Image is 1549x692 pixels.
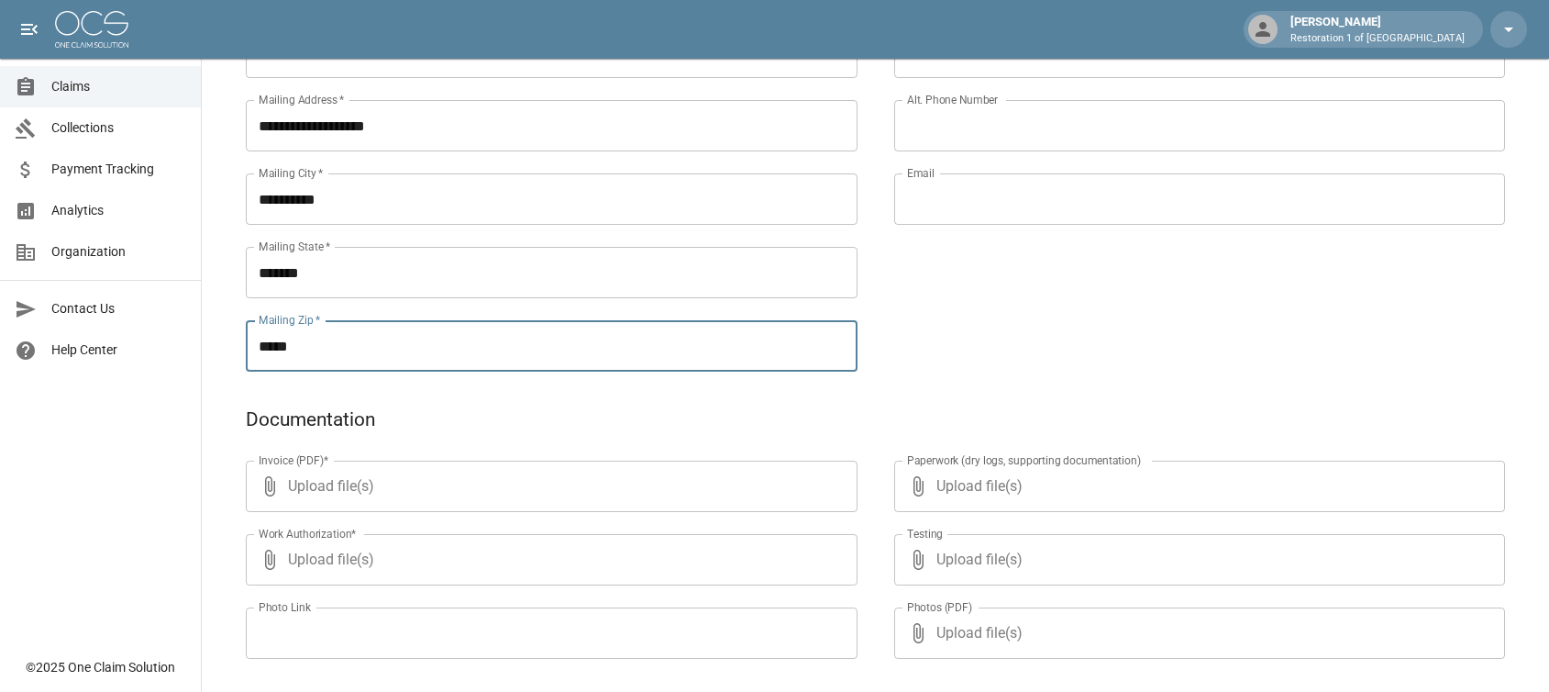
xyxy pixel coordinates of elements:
[907,599,972,615] label: Photos (PDF)
[51,77,186,96] span: Claims
[259,312,321,328] label: Mailing Zip
[51,299,186,318] span: Contact Us
[51,160,186,179] span: Payment Tracking
[259,526,357,541] label: Work Authorization*
[907,165,935,181] label: Email
[259,452,329,468] label: Invoice (PDF)*
[1290,31,1465,47] p: Restoration 1 of [GEOGRAPHIC_DATA]
[26,658,175,676] div: © 2025 One Claim Solution
[259,239,330,254] label: Mailing State
[907,526,943,541] label: Testing
[51,340,186,360] span: Help Center
[259,599,311,615] label: Photo Link
[11,11,48,48] button: open drawer
[51,242,186,262] span: Organization
[51,201,186,220] span: Analytics
[936,608,1456,659] span: Upload file(s)
[936,534,1456,586] span: Upload file(s)
[907,452,1141,468] label: Paperwork (dry logs, supporting documentation)
[288,534,808,586] span: Upload file(s)
[55,11,128,48] img: ocs-logo-white-transparent.png
[907,92,998,107] label: Alt. Phone Number
[259,92,344,107] label: Mailing Address
[936,461,1456,512] span: Upload file(s)
[259,165,324,181] label: Mailing City
[1283,13,1472,46] div: [PERSON_NAME]
[288,461,808,512] span: Upload file(s)
[51,118,186,138] span: Collections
